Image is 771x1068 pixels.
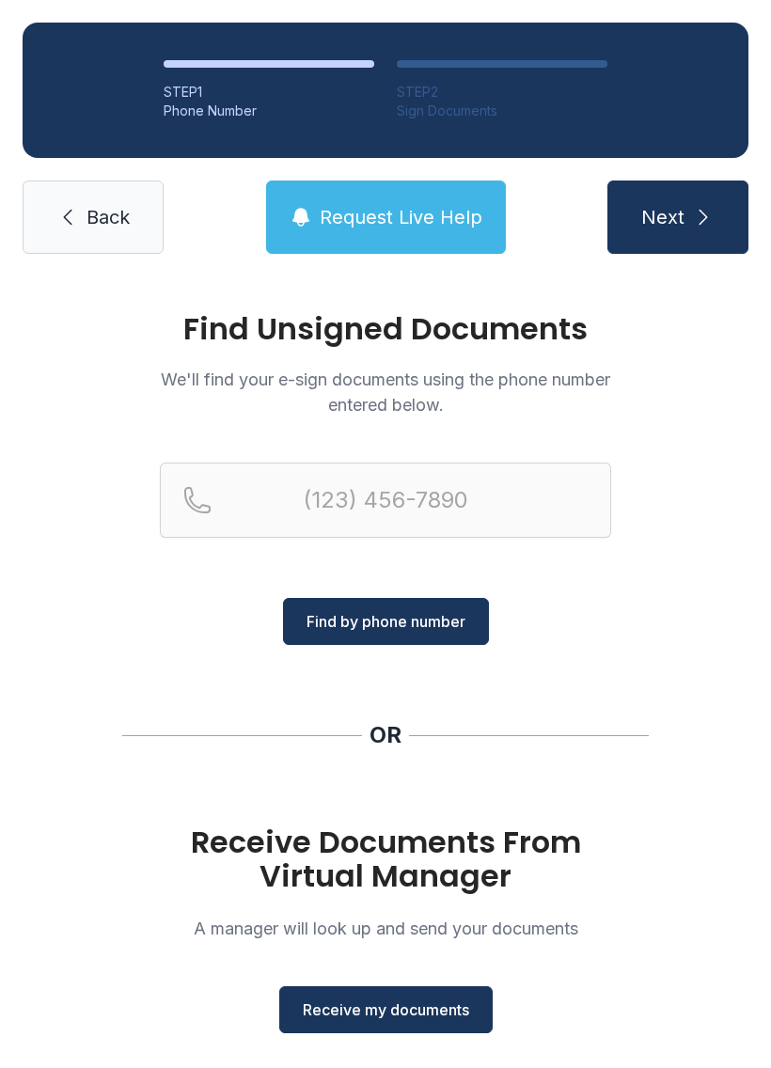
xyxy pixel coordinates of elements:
[303,998,469,1021] span: Receive my documents
[164,83,374,102] div: STEP 1
[307,610,465,633] span: Find by phone number
[397,102,607,120] div: Sign Documents
[160,463,611,538] input: Reservation phone number
[160,825,611,893] h1: Receive Documents From Virtual Manager
[370,720,401,750] div: OR
[397,83,607,102] div: STEP 2
[87,204,130,230] span: Back
[160,916,611,941] p: A manager will look up and send your documents
[160,314,611,344] h1: Find Unsigned Documents
[320,204,482,230] span: Request Live Help
[164,102,374,120] div: Phone Number
[641,204,684,230] span: Next
[160,367,611,417] p: We'll find your e-sign documents using the phone number entered below.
